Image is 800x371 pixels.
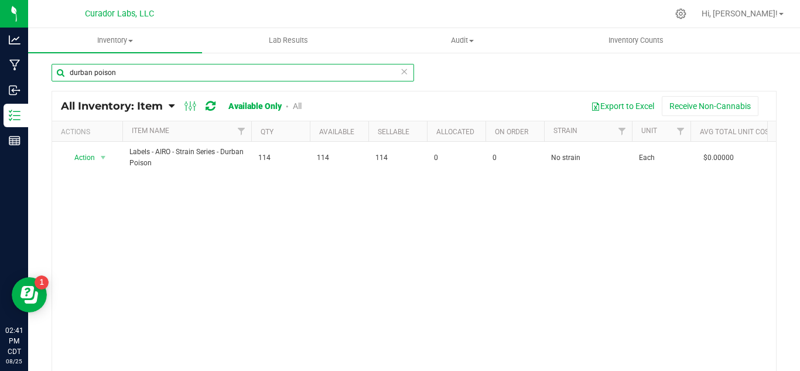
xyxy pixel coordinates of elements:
a: Strain [553,127,577,135]
div: Manage settings [673,8,688,19]
a: Filter [613,121,632,141]
inline-svg: Analytics [9,34,20,46]
a: Unit [641,127,657,135]
div: Actions [61,128,118,136]
inline-svg: Inbound [9,84,20,96]
input: Search Item Name, Retail Display Name, SKU, Part Number... [52,64,414,81]
a: Filter [232,121,251,141]
button: Receive Non-Cannabis [662,96,758,116]
span: Action [64,149,95,166]
span: select [96,149,111,166]
span: Lab Results [253,35,324,46]
inline-svg: Inventory [9,110,20,121]
span: All Inventory: Item [61,100,163,113]
span: 114 [375,152,420,164]
a: Inventory Counts [549,28,723,53]
a: All [293,101,302,111]
span: 0 [434,152,478,164]
a: Inventory [28,28,202,53]
a: Audit [375,28,549,53]
a: Item Name [132,127,169,135]
span: Each [639,152,683,164]
a: Filter [671,121,690,141]
a: Avg Total Unit Cost [700,128,773,136]
span: Clear [400,64,408,79]
a: All Inventory: Item [61,100,169,113]
a: Available [319,128,354,136]
a: Available Only [228,101,282,111]
a: Lab Results [202,28,376,53]
a: Allocated [436,128,474,136]
a: Qty [261,128,273,136]
p: 02:41 PM CDT [5,325,23,357]
span: No strain [551,152,625,164]
inline-svg: Manufacturing [9,59,20,71]
span: Hi, [PERSON_NAME]! [702,9,778,18]
iframe: Resource center unread badge [35,275,49,290]
p: 08/25 [5,357,23,366]
a: On Order [495,128,528,136]
span: Curador Labs, LLC [85,9,154,19]
iframe: Resource center [12,277,47,312]
span: Labels - AIRO - Strain Series - Durban Poison [129,147,244,169]
a: Sellable [378,128,409,136]
span: 0 [493,152,537,164]
span: 114 [258,152,303,164]
span: Audit [376,35,549,46]
span: 114 [317,152,361,164]
span: Inventory Counts [593,35,679,46]
button: Export to Excel [583,96,662,116]
span: $0.00000 [698,149,740,166]
span: Inventory [28,35,202,46]
inline-svg: Reports [9,135,20,147]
